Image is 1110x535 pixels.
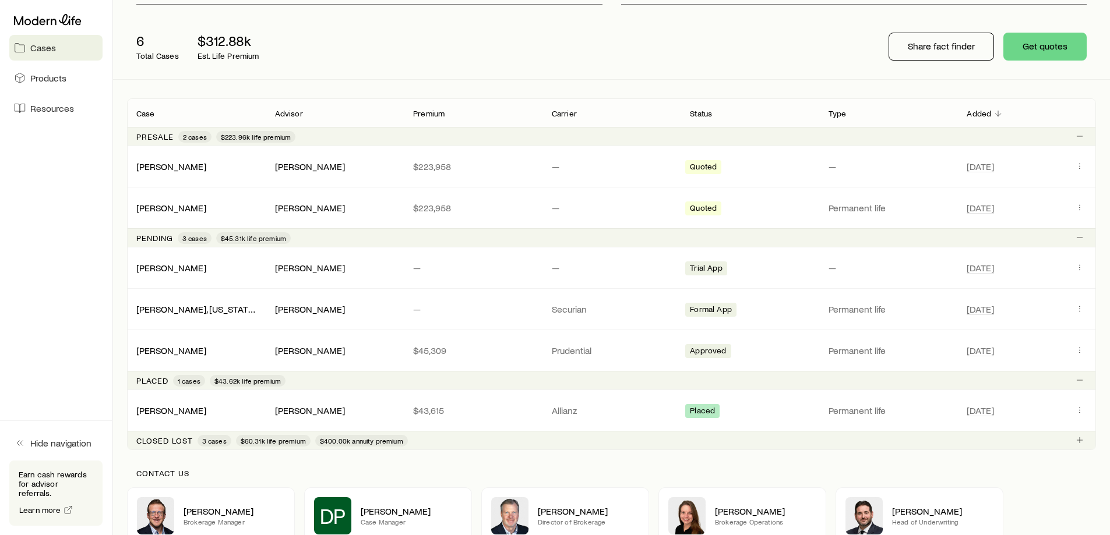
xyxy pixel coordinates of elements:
[275,405,345,417] div: [PERSON_NAME]
[690,304,732,317] span: Formal App
[184,505,285,517] p: [PERSON_NAME]
[413,345,533,356] p: $45,309
[19,470,93,498] p: Earn cash rewards for advisor referrals.
[221,233,286,243] span: $45.31k life premium
[136,202,206,213] a: [PERSON_NAME]
[136,303,256,316] div: [PERSON_NAME], [US_STATE]
[1003,33,1087,61] button: Get quotes
[136,405,206,416] a: [PERSON_NAME]
[183,132,207,141] span: 2 cases
[690,263,722,275] span: Trial App
[136,405,206,417] div: [PERSON_NAME]
[892,517,993,526] p: Head of Underwriting
[127,98,1096,450] div: Client cases
[136,303,256,314] a: [PERSON_NAME], [US_STATE]
[967,405,994,416] span: [DATE]
[413,202,533,214] p: $223,958
[30,42,56,54] span: Cases
[198,51,259,61] p: Est. Life Premium
[829,202,949,214] p: Permanent life
[967,345,994,356] span: [DATE]
[413,405,533,416] p: $43,615
[320,436,403,445] span: $400.00k annuity premium
[136,202,206,214] div: [PERSON_NAME]
[889,33,994,61] button: Share fact finder
[829,345,949,356] p: Permanent life
[320,504,346,527] span: DP
[829,109,847,118] p: Type
[829,161,949,172] p: —
[9,35,103,61] a: Cases
[184,517,285,526] p: Brokerage Manager
[829,303,949,315] p: Permanent life
[908,40,975,52] p: Share fact finder
[9,460,103,526] div: Earn cash rewards for advisor referrals.Learn more
[690,203,717,215] span: Quoted
[30,72,66,84] span: Products
[413,161,533,172] p: $223,958
[845,497,883,534] img: Bryan Simmons
[552,202,672,214] p: —
[202,436,227,445] span: 3 cases
[275,345,345,357] div: [PERSON_NAME]
[136,161,206,173] div: [PERSON_NAME]
[413,303,533,315] p: —
[413,109,445,118] p: Premium
[690,346,726,358] span: Approved
[829,262,949,274] p: —
[552,109,577,118] p: Carrier
[9,65,103,91] a: Products
[552,405,672,416] p: Allianz
[668,497,706,534] img: Ellen Wall
[967,262,994,274] span: [DATE]
[214,376,281,385] span: $43.62k life premium
[715,505,816,517] p: [PERSON_NAME]
[690,406,715,418] span: Placed
[136,345,206,357] div: [PERSON_NAME]
[275,262,345,274] div: [PERSON_NAME]
[136,233,173,243] p: Pending
[136,33,179,49] p: 6
[30,437,91,449] span: Hide navigation
[690,162,717,174] span: Quoted
[30,102,74,114] span: Resources
[967,161,994,172] span: [DATE]
[136,469,1087,478] p: Contact us
[275,161,345,173] div: [PERSON_NAME]
[9,430,103,456] button: Hide navigation
[829,405,949,416] p: Permanent life
[892,505,993,517] p: [PERSON_NAME]
[136,109,155,118] p: Case
[136,262,206,274] div: [PERSON_NAME]
[361,505,462,517] p: [PERSON_NAME]
[136,262,206,273] a: [PERSON_NAME]
[413,262,533,274] p: —
[715,517,816,526] p: Brokerage Operations
[178,376,200,385] span: 1 cases
[967,202,994,214] span: [DATE]
[491,497,528,534] img: Trey Wall
[198,33,259,49] p: $312.88k
[275,109,303,118] p: Advisor
[19,506,61,514] span: Learn more
[275,303,345,316] div: [PERSON_NAME]
[136,436,193,445] p: Closed lost
[552,262,672,274] p: —
[221,132,291,141] span: $223.96k life premium
[136,132,174,141] p: Presale
[136,376,168,385] p: Placed
[690,109,712,118] p: Status
[136,345,206,356] a: [PERSON_NAME]
[136,51,179,61] p: Total Cases
[361,517,462,526] p: Case Manager
[552,345,672,356] p: Prudential
[552,161,672,172] p: —
[967,109,991,118] p: Added
[182,233,207,243] span: 3 cases
[137,497,174,534] img: Matt Kaas
[275,202,345,214] div: [PERSON_NAME]
[9,95,103,121] a: Resources
[241,436,306,445] span: $60.31k life premium
[538,505,639,517] p: [PERSON_NAME]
